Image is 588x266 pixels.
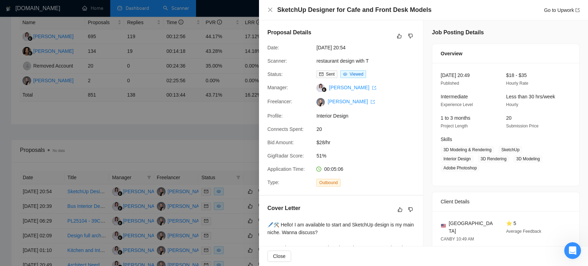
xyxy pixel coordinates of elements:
[267,99,292,104] span: Freelancer:
[441,164,479,172] span: Adobe Photoshop
[316,179,341,187] span: Outbound
[322,87,327,92] img: gigradar-bm.png
[316,125,421,133] span: 20
[273,252,286,260] span: Close
[316,167,321,171] span: clock-circle
[441,102,473,107] span: Experience Level
[406,32,415,40] button: dislike
[478,155,509,163] span: 3D Rendering
[441,124,468,128] span: Project Length
[441,115,470,121] span: 1 to 3 months
[343,72,347,76] span: eye
[328,99,375,104] a: [PERSON_NAME] export
[267,166,305,172] span: Application Time:
[506,124,539,128] span: Submission Price
[267,58,287,64] span: Scanner:
[406,205,415,214] button: dislike
[441,192,571,211] div: Client Details
[408,207,413,212] span: dislike
[506,220,516,226] span: ⭐ 5
[441,136,452,142] span: Skills
[267,251,291,262] button: Close
[316,98,325,106] img: c1UmtkAYENl7q3jlcTvzo2ih7Oc_XLEs755EtYI623Eh0NbJWTHuyoJOXjFzr-HDnO
[267,28,311,37] h5: Proposal Details
[441,50,462,57] span: Overview
[267,71,283,77] span: Status:
[395,32,404,40] button: like
[316,44,421,51] span: [DATE] 20:54
[324,166,343,172] span: 00:05:06
[267,85,288,90] span: Manager:
[513,155,542,163] span: 3D Modeling
[326,72,335,77] span: Sent
[396,205,404,214] button: like
[316,112,421,120] span: Interior Design
[267,180,279,185] span: Type:
[371,100,375,104] span: export
[397,33,402,39] span: like
[575,8,580,12] span: export
[267,204,300,212] h5: Cover Letter
[441,81,459,86] span: Published
[398,207,402,212] span: like
[319,72,323,76] span: mail
[564,242,581,259] iframe: Intercom live chat
[441,223,446,228] img: 🇺🇸
[267,7,273,13] span: close
[267,7,273,13] button: Close
[449,219,495,235] span: [GEOGRAPHIC_DATA]
[506,102,518,107] span: Hourly
[441,94,468,99] span: Intermediate
[441,237,474,241] span: CANBY 10:49 AM
[350,72,363,77] span: Viewed
[506,81,528,86] span: Hourly Rate
[506,115,512,121] span: 20
[316,152,421,160] span: 51%
[267,140,294,145] span: Bid Amount:
[267,126,304,132] span: Connects Spent:
[277,6,432,14] h4: SketchUp Designer for Cafe and Front Desk Models
[441,72,470,78] span: [DATE] 20:49
[329,85,376,90] a: [PERSON_NAME] export
[267,45,279,50] span: Date:
[432,28,484,37] h5: Job Posting Details
[506,94,555,99] span: Less than 30 hrs/week
[506,229,541,234] span: Average Feedback
[544,7,580,13] a: Go to Upworkexport
[441,155,474,163] span: Interior Design
[408,33,413,39] span: dislike
[267,113,283,119] span: Profile:
[498,146,522,154] span: SketchUp
[267,153,304,159] span: GigRadar Score:
[441,146,494,154] span: 3D Modeling & Rendering
[316,58,369,64] a: restaurant design with T
[372,86,376,90] span: export
[316,139,421,146] span: $28/hr
[506,72,527,78] span: $18 - $35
